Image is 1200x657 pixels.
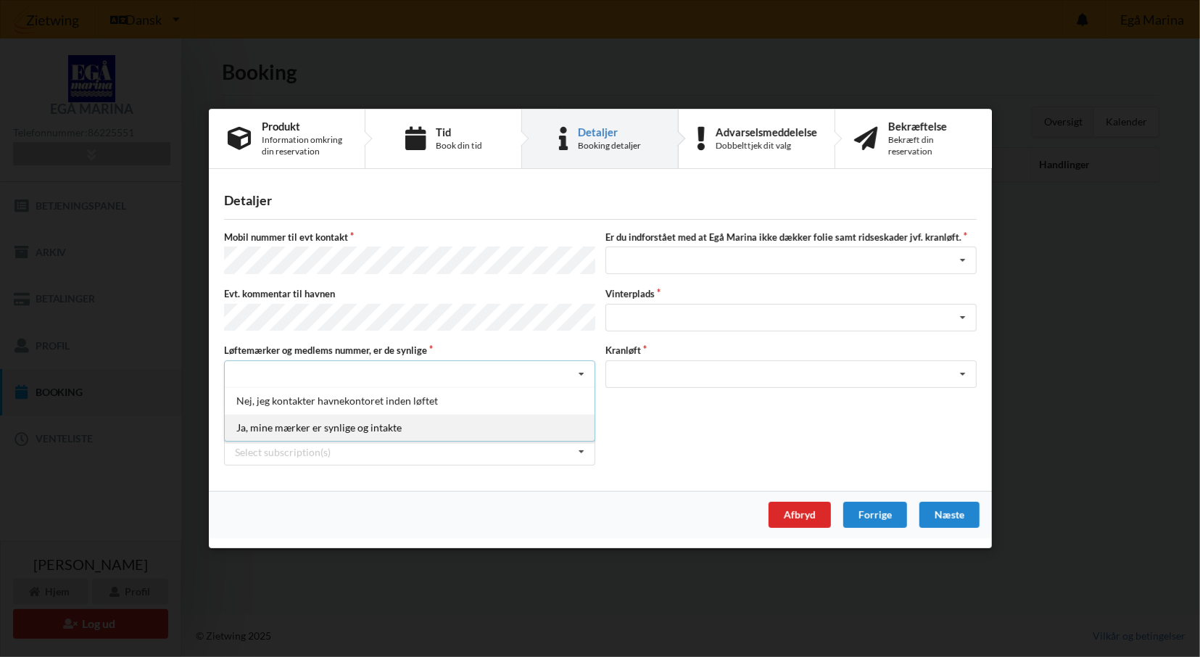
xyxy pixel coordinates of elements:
div: Tid [435,126,481,138]
div: Select subscription(s) [235,446,331,458]
div: Afbryd [768,502,830,528]
div: Book din tid [435,140,481,152]
div: Næste [919,502,979,528]
div: Bekræft din reservation [888,134,973,157]
div: Nej, jeg kontakter havnekontoret inden løftet [225,387,595,413]
label: Mobil nummer til evt kontakt [224,231,595,244]
label: Kranløft [605,344,977,357]
div: Bekræftelse [888,120,973,132]
label: Evt. kommentar til havnen [224,287,595,300]
div: Information omkring din reservation [262,134,346,157]
div: Forrige [843,502,906,528]
div: Dobbelttjek dit valg [715,140,816,152]
div: Advarselsmeddelelse [715,126,816,138]
label: Vinterplads [605,287,977,300]
div: Detaljer [224,192,977,209]
div: Produkt [262,120,346,132]
div: Detaljer [578,126,641,138]
label: Løftemærker og medlems nummer, er de synlige [224,344,595,357]
div: Ja, mine mærker er synlige og intakte [225,413,595,440]
label: Er du indforstået med at Egå Marina ikke dækker folie samt ridseskader jvf. kranløft. [605,231,977,244]
div: Booking detaljer [578,140,641,152]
